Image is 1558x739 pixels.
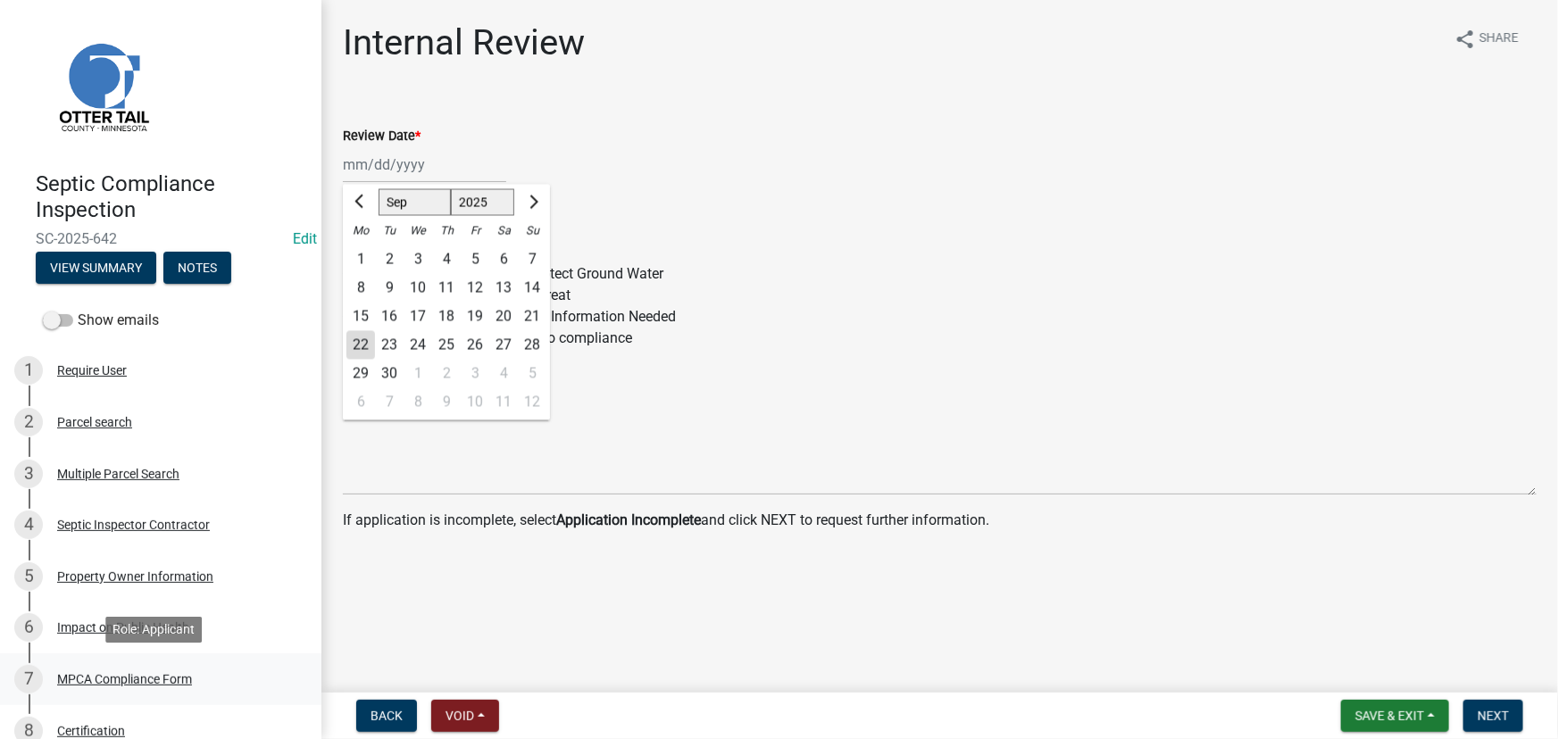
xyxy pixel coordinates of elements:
[293,230,317,247] a: Edit
[346,331,375,360] div: 22
[163,252,231,284] button: Notes
[57,725,125,737] div: Certification
[375,274,404,303] div: Tuesday, September 9, 2025
[489,360,518,388] div: Saturday, October 4, 2025
[432,360,461,388] div: Thursday, October 2, 2025
[343,21,585,64] h1: Internal Review
[461,360,489,388] div: Friday, October 3, 2025
[489,331,518,360] div: Saturday, September 27, 2025
[350,188,371,217] button: Previous month
[404,360,432,388] div: 1
[451,189,515,216] select: Select year
[14,562,43,591] div: 5
[404,217,432,245] div: We
[432,388,461,417] div: Thursday, October 9, 2025
[346,331,375,360] div: Monday, September 22, 2025
[1341,700,1449,732] button: Save & Exit
[518,274,546,303] div: 14
[293,230,317,247] wm-modal-confirm: Edit Application Number
[343,510,1537,531] p: If application is incomplete, select and click NEXT to request further information.
[404,274,432,303] div: 10
[404,331,432,360] div: Wednesday, September 24, 2025
[489,245,518,274] div: 6
[375,217,404,245] div: Tu
[36,252,156,284] button: View Summary
[518,274,546,303] div: Sunday, September 14, 2025
[57,570,213,583] div: Property Owner Information
[375,360,404,388] div: 30
[346,303,375,331] div: 15
[518,360,546,388] div: 5
[43,310,159,331] label: Show emails
[446,709,474,723] span: Void
[379,189,451,216] select: Select month
[518,245,546,274] div: 7
[1440,21,1533,56] button: shareShare
[461,360,489,388] div: 3
[431,700,499,732] button: Void
[375,360,404,388] div: Tuesday, September 30, 2025
[432,360,461,388] div: 2
[489,388,518,417] div: Saturday, October 11, 2025
[404,303,432,331] div: 17
[1463,700,1523,732] button: Next
[57,519,210,531] div: Septic Inspector Contractor
[489,274,518,303] div: 13
[432,245,461,274] div: Thursday, September 4, 2025
[375,331,404,360] div: 23
[375,245,404,274] div: Tuesday, September 2, 2025
[556,511,701,528] strong: Application Incomplete
[36,171,307,223] h4: Septic Compliance Inspection
[461,388,489,417] div: Friday, October 10, 2025
[343,130,421,143] label: Review Date
[346,245,375,274] div: 1
[432,303,461,331] div: Thursday, September 18, 2025
[105,617,202,643] div: Role: Applicant
[1479,29,1519,50] span: Share
[432,388,461,417] div: 9
[432,331,461,360] div: 25
[346,360,375,388] div: Monday, September 29, 2025
[521,188,543,217] button: Next month
[461,331,489,360] div: Friday, September 26, 2025
[461,274,489,303] div: 12
[518,303,546,331] div: Sunday, September 21, 2025
[404,245,432,274] div: Wednesday, September 3, 2025
[461,274,489,303] div: Friday, September 12, 2025
[14,460,43,488] div: 3
[375,388,404,417] div: 7
[346,303,375,331] div: Monday, September 15, 2025
[489,303,518,331] div: Saturday, September 20, 2025
[518,331,546,360] div: Sunday, September 28, 2025
[346,217,375,245] div: Mo
[461,245,489,274] div: Friday, September 5, 2025
[1478,709,1509,723] span: Next
[489,217,518,245] div: Sa
[404,245,432,274] div: 3
[375,331,404,360] div: Tuesday, September 23, 2025
[356,700,417,732] button: Back
[404,331,432,360] div: 24
[404,388,432,417] div: 8
[489,245,518,274] div: Saturday, September 6, 2025
[375,388,404,417] div: Tuesday, October 7, 2025
[518,303,546,331] div: 21
[163,262,231,276] wm-modal-confirm: Notes
[1454,29,1476,50] i: share
[518,331,546,360] div: 28
[404,274,432,303] div: Wednesday, September 10, 2025
[57,468,179,480] div: Multiple Parcel Search
[57,416,132,428] div: Parcel search
[371,709,403,723] span: Back
[346,388,375,417] div: Monday, October 6, 2025
[375,245,404,274] div: 2
[346,245,375,274] div: Monday, September 1, 2025
[461,217,489,245] div: Fr
[346,274,375,303] div: Monday, September 8, 2025
[14,408,43,436] div: 2
[375,274,404,303] div: 9
[432,245,461,274] div: 4
[375,303,404,331] div: 16
[57,364,127,377] div: Require User
[346,360,375,388] div: 29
